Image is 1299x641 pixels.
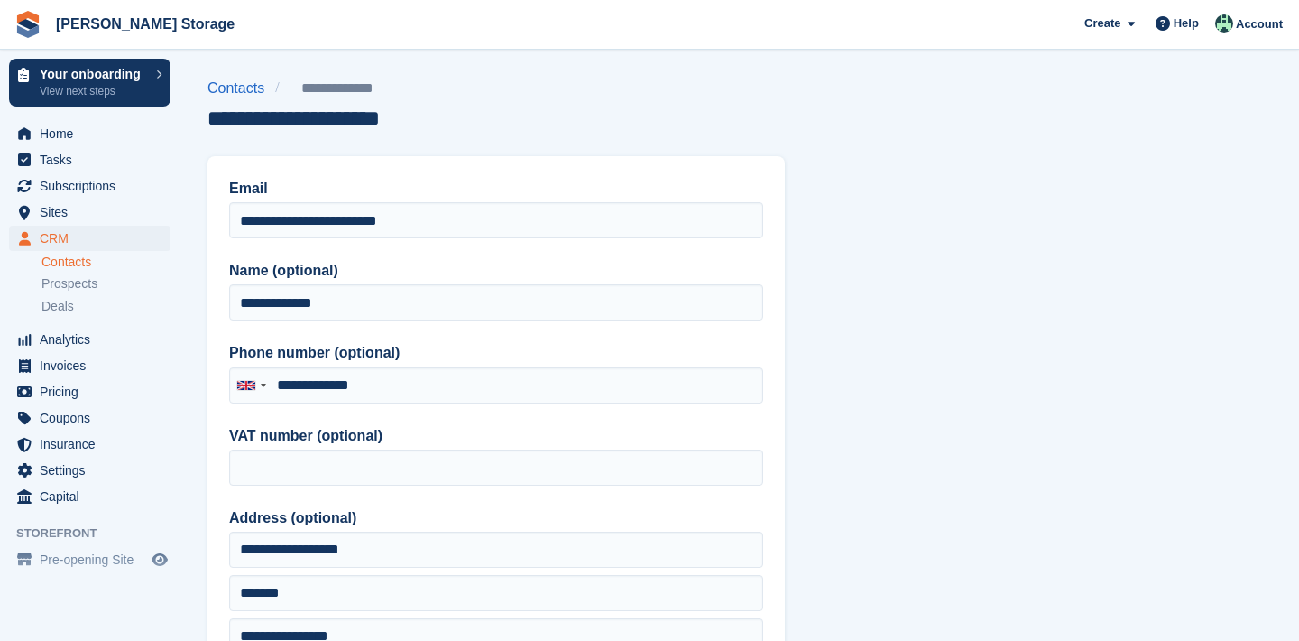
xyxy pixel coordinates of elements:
a: menu [9,379,170,404]
span: Invoices [40,353,148,378]
label: Email [229,178,763,200]
span: Settings [40,458,148,483]
a: menu [9,226,170,251]
a: menu [9,547,170,572]
a: menu [9,200,170,225]
span: Subscriptions [40,173,148,199]
span: Pricing [40,379,148,404]
div: United Kingdom: +44 [230,368,272,403]
span: Coupons [40,405,148,431]
span: Analytics [40,327,148,352]
label: VAT number (optional) [229,425,763,447]
a: menu [9,432,170,457]
a: Your onboarding View next steps [9,59,170,107]
span: Insurance [40,432,148,457]
a: Preview store [149,549,170,571]
span: CRM [40,226,148,251]
p: Your onboarding [40,68,147,80]
nav: breadcrumbs [207,78,422,99]
a: menu [9,405,170,431]
img: stora-icon-8386f47178a22dfd0bd8f6a31ec36ba5ce8667c1dd55bd0f319d3a0aa187defe.svg [14,11,41,38]
label: Phone number (optional) [229,342,763,364]
a: Contacts [207,78,275,99]
a: menu [9,484,170,509]
a: menu [9,458,170,483]
a: menu [9,173,170,199]
a: menu [9,353,170,378]
span: Storefront [16,525,180,543]
span: Pre-opening Site [40,547,148,572]
a: Deals [41,297,170,316]
p: View next steps [40,83,147,99]
a: menu [9,121,170,146]
span: Deals [41,298,74,315]
span: Prospects [41,275,97,293]
img: Nicholas Pain [1215,14,1233,33]
span: Sites [40,200,148,225]
a: [PERSON_NAME] Storage [49,9,242,39]
label: Name (optional) [229,260,763,282]
span: Help [1174,14,1199,33]
span: Account [1236,15,1283,33]
span: Home [40,121,148,146]
span: Tasks [40,147,148,172]
span: Capital [40,484,148,509]
label: Address (optional) [229,507,763,529]
a: Contacts [41,254,170,271]
a: menu [9,147,170,172]
a: menu [9,327,170,352]
a: Prospects [41,274,170,293]
span: Create [1084,14,1120,33]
